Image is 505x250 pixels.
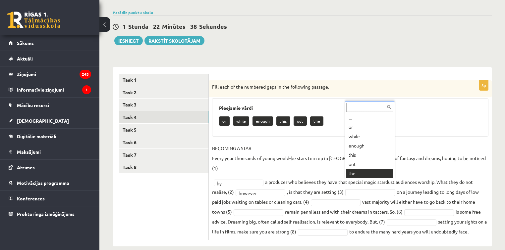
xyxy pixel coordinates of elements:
[346,160,393,169] div: out
[346,113,393,123] div: ...
[346,169,393,178] div: the
[346,123,393,132] div: or
[346,141,393,150] div: enough
[346,132,393,141] div: while
[346,150,393,160] div: this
